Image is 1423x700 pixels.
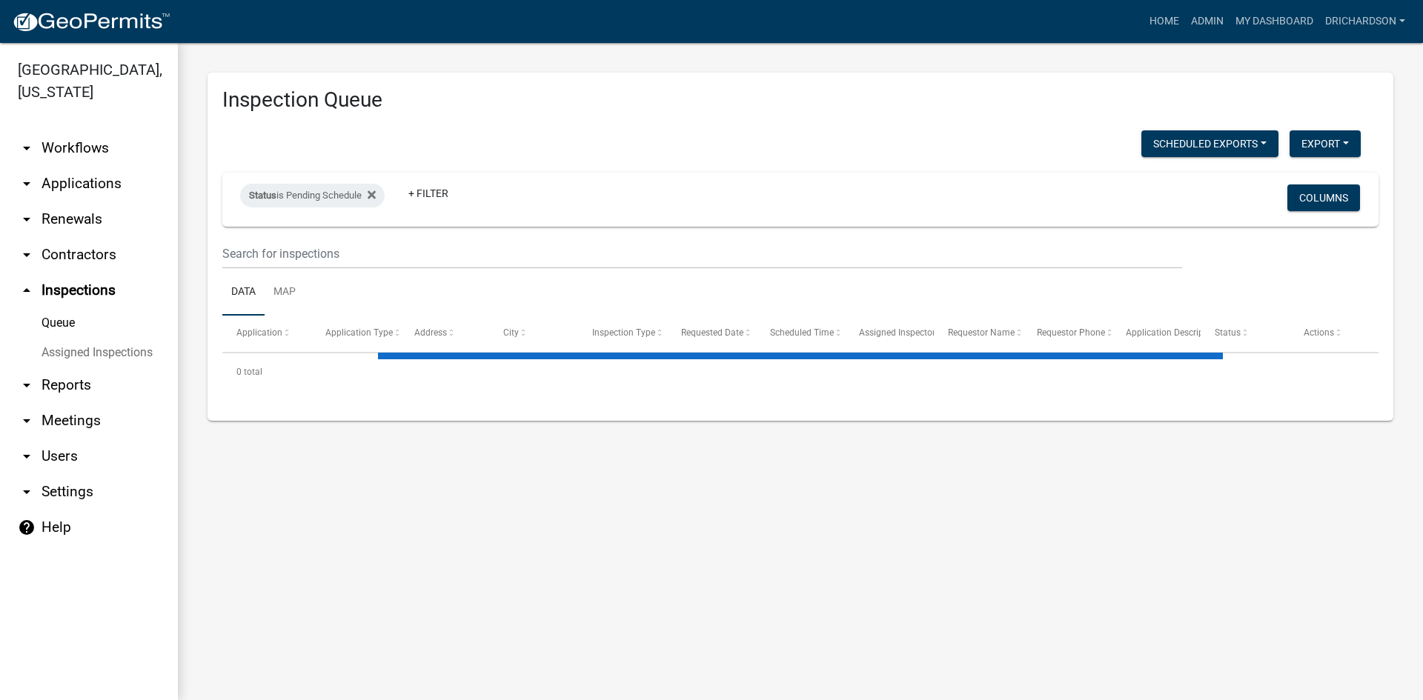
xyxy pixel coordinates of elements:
[592,327,655,338] span: Inspection Type
[222,87,1379,113] h3: Inspection Queue
[1144,7,1185,36] a: Home
[1201,316,1290,351] datatable-header-cell: Status
[1290,316,1379,351] datatable-header-cell: Actions
[397,180,460,207] a: + Filter
[948,327,1015,338] span: Requestor Name
[1141,130,1278,157] button: Scheduled Exports
[1319,7,1411,36] a: drichardson
[934,316,1023,351] datatable-header-cell: Requestor Name
[681,327,743,338] span: Requested Date
[578,316,667,351] datatable-header-cell: Inspection Type
[414,327,447,338] span: Address
[1287,184,1360,211] button: Columns
[18,246,36,264] i: arrow_drop_down
[325,327,393,338] span: Application Type
[756,316,845,351] datatable-header-cell: Scheduled Time
[222,269,265,316] a: Data
[859,327,935,338] span: Assigned Inspector
[18,376,36,394] i: arrow_drop_down
[1126,327,1219,338] span: Application Description
[489,316,578,351] datatable-header-cell: City
[400,316,489,351] datatable-header-cell: Address
[1037,327,1105,338] span: Requestor Phone
[1230,7,1319,36] a: My Dashboard
[222,316,311,351] datatable-header-cell: Application
[240,184,385,207] div: is Pending Schedule
[1185,7,1230,36] a: Admin
[18,139,36,157] i: arrow_drop_down
[236,327,282,338] span: Application
[18,519,36,536] i: help
[1215,327,1241,338] span: Status
[503,327,519,338] span: City
[845,316,934,351] datatable-header-cell: Assigned Inspector
[1290,130,1361,157] button: Export
[18,175,36,193] i: arrow_drop_down
[18,210,36,228] i: arrow_drop_down
[1023,316,1112,351] datatable-header-cell: Requestor Phone
[222,353,1379,390] div: 0 total
[311,316,400,351] datatable-header-cell: Application Type
[18,447,36,465] i: arrow_drop_down
[1112,316,1201,351] datatable-header-cell: Application Description
[1304,327,1334,338] span: Actions
[770,327,834,338] span: Scheduled Time
[18,412,36,430] i: arrow_drop_down
[222,239,1182,269] input: Search for inspections
[265,269,305,316] a: Map
[18,281,36,299] i: arrow_drop_up
[249,190,276,201] span: Status
[18,483,36,501] i: arrow_drop_down
[667,316,756,351] datatable-header-cell: Requested Date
